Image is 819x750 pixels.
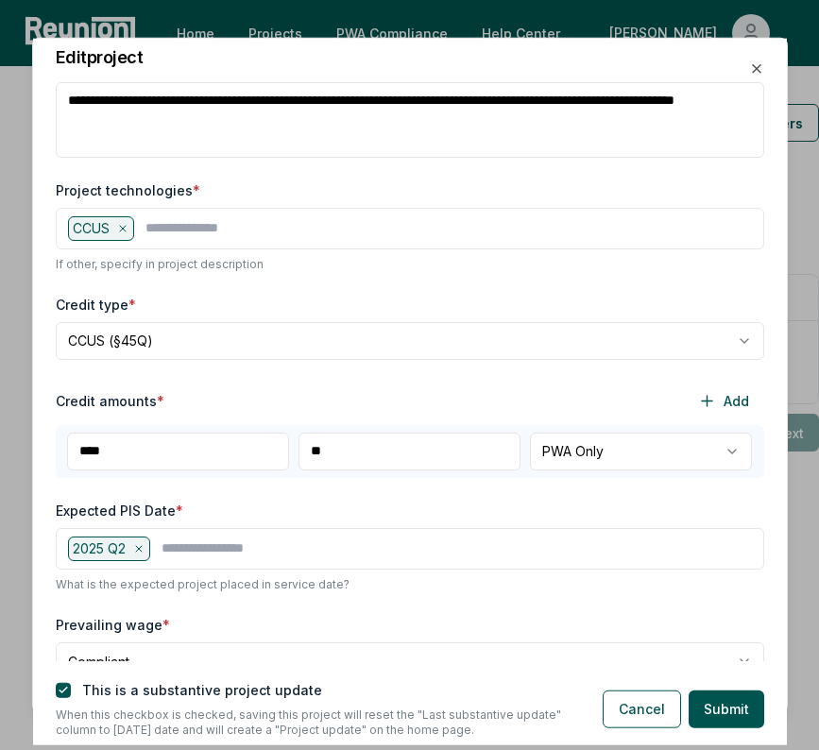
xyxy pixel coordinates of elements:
div: 2025 Q2 [68,537,151,561]
button: Submit [689,690,764,727]
label: This is a substantive project update [82,682,322,698]
label: Credit amounts [56,391,164,411]
label: Credit type [56,295,136,315]
h2: Edit project [56,49,144,66]
button: Add [683,383,764,420]
p: What is the expected project placed in service date? [56,577,764,592]
div: CCUS [68,215,135,240]
label: Expected PIS Date [56,501,183,520]
p: If other, specify in project description [56,257,764,272]
label: Project technologies [56,179,200,199]
label: Prevailing wage [56,615,170,635]
p: When this checkbox is checked, saving this project will reset the "Last substantive update" colum... [56,707,572,738]
button: Cancel [603,690,681,727]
